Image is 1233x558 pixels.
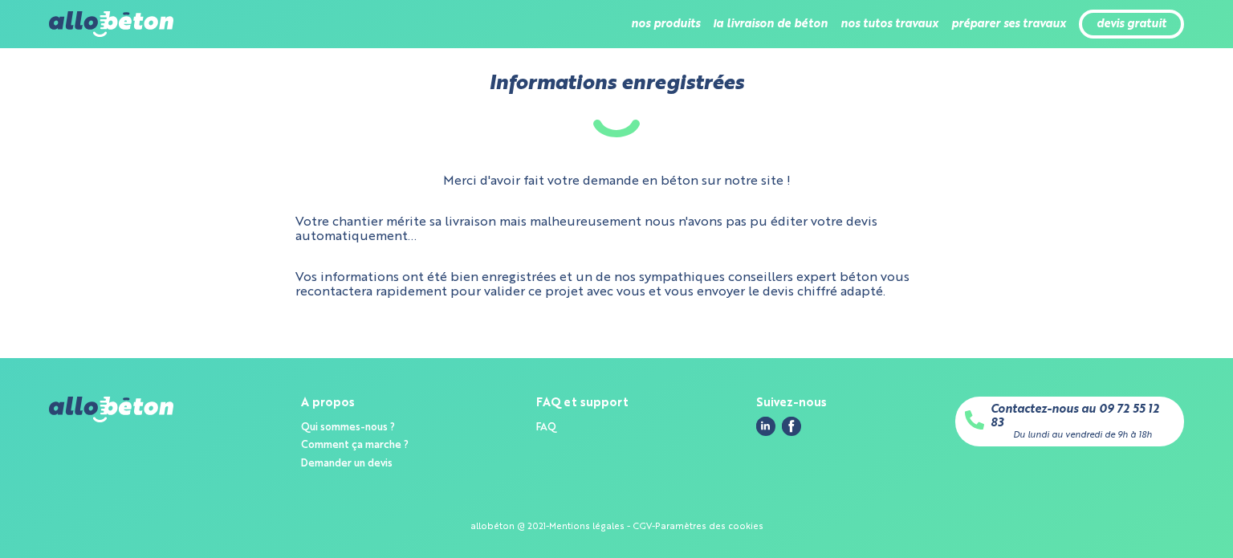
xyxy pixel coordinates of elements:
[546,522,549,532] div: -
[1097,18,1166,31] a: devis gratuit
[713,5,828,43] li: la livraison de béton
[470,522,546,532] div: allobéton @ 2021
[1013,430,1152,441] div: Du lundi au vendredi de 9h à 18h
[951,5,1066,43] li: préparer ses travaux
[1090,495,1215,540] iframe: Help widget launcher
[627,522,630,532] span: -
[549,522,625,532] a: Mentions légales
[49,397,173,422] img: allobéton
[443,174,791,189] p: Merci d'avoir fait votre demande en béton sur notre site !
[655,522,763,532] a: Paramètres des cookies
[633,522,652,532] a: CGV
[295,271,938,300] p: Vos informations ont été bien enregistrées et un de nos sympathiques conseillers expert béton vou...
[756,397,827,410] div: Suivez-nous
[652,522,655,532] div: -
[991,403,1174,430] a: Contactez-nous au 09 72 55 12 83
[840,5,938,43] li: nos tutos travaux
[301,422,395,433] a: Qui sommes-nous ?
[536,422,556,433] a: FAQ
[631,5,700,43] li: nos produits
[301,397,409,410] div: A propos
[536,397,629,410] div: FAQ et support
[295,215,938,245] p: Votre chantier mérite sa livraison mais malheureusement nous n'avons pas pu éditer votre devis au...
[49,11,173,37] img: allobéton
[301,458,393,469] a: Demander un devis
[301,440,409,450] a: Comment ça marche ?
